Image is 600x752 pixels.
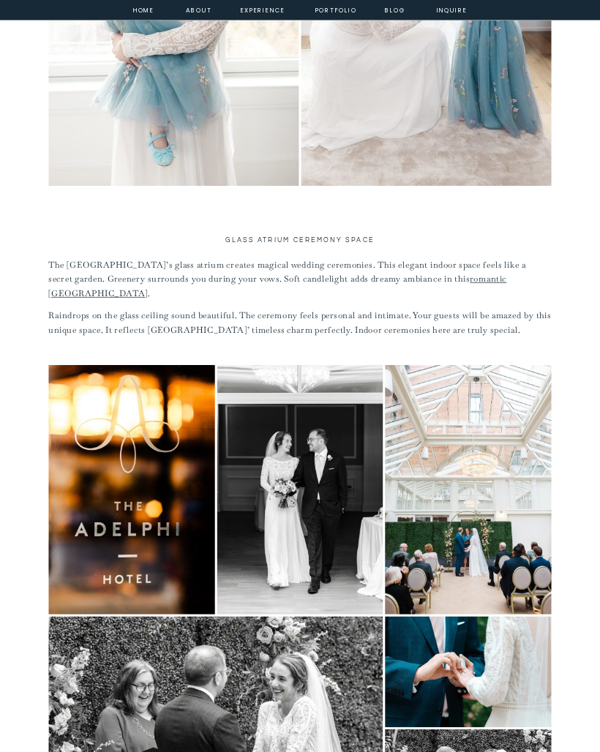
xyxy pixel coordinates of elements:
h2: Glass Atrium Ceremony Space [48,237,551,247]
img: Open image 5 of 7 in full-screen [385,617,551,728]
a: Blog [378,5,413,14]
img: Open image 2 of 7 in full-screen [217,366,383,615]
a: experience [241,5,281,14]
a: portfolio [315,5,358,14]
a: home [130,5,157,14]
img: Open image 3 of 7 in full-screen [385,366,551,615]
a: romantic [GEOGRAPHIC_DATA] [48,274,506,300]
img: Open image 1 of 7 in full-screen [48,366,214,615]
p: Raindrops on the glass ceiling sound beautiful. The ceremony feels personal and intimate. Your gu... [48,309,551,338]
a: about [186,5,209,14]
a: inquire [434,5,470,14]
p: The [GEOGRAPHIC_DATA]’s glass atrium creates magical wedding ceremonies. This elegant indoor spac... [48,258,551,301]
